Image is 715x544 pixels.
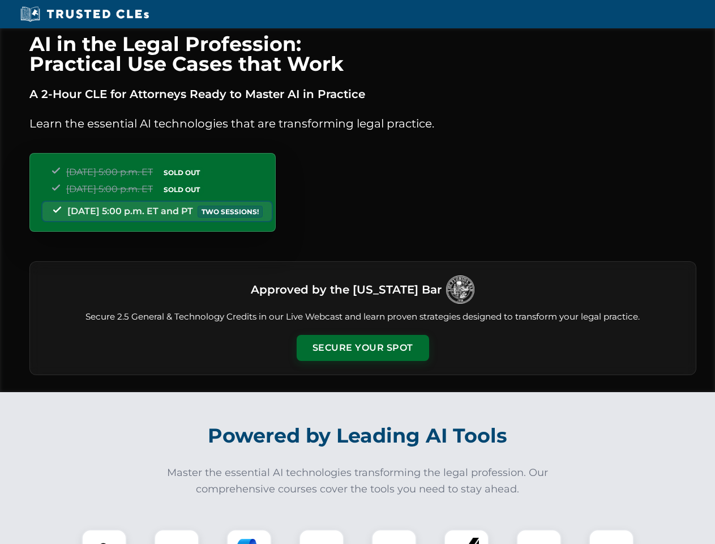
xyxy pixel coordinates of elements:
button: Secure Your Spot [297,335,429,361]
p: Learn the essential AI technologies that are transforming legal practice. [29,114,696,133]
p: Secure 2.5 General & Technology Credits in our Live Webcast and learn proven strategies designed ... [44,311,682,324]
h3: Approved by the [US_STATE] Bar [251,279,442,300]
p: A 2-Hour CLE for Attorneys Ready to Master AI in Practice [29,85,696,103]
span: SOLD OUT [160,184,204,195]
img: Logo [446,275,474,304]
p: Master the essential AI technologies transforming the legal profession. Our comprehensive courses... [160,465,556,498]
span: SOLD OUT [160,167,204,178]
span: [DATE] 5:00 p.m. ET [66,184,153,194]
h2: Powered by Leading AI Tools [44,416,671,456]
h1: AI in the Legal Profession: Practical Use Cases that Work [29,34,696,74]
span: [DATE] 5:00 p.m. ET [66,167,153,177]
img: Trusted CLEs [17,6,152,23]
